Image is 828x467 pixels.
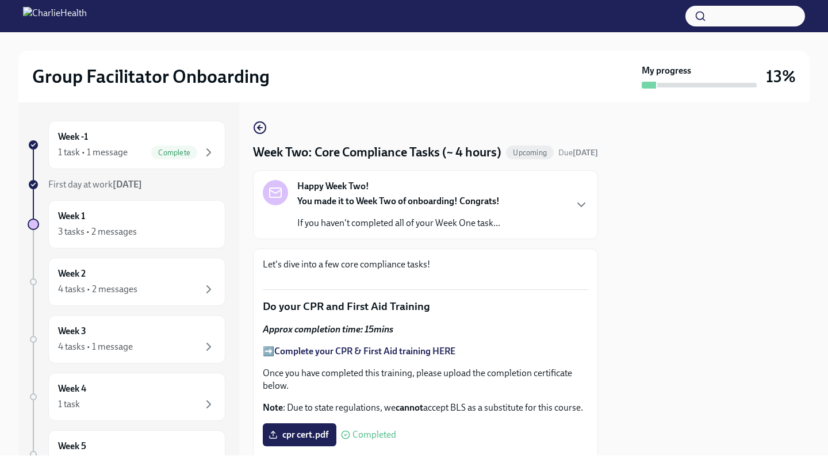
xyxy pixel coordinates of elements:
[28,121,225,169] a: Week -11 task • 1 messageComplete
[263,258,588,271] p: Let's dive into a few core compliance tasks!
[58,146,128,159] div: 1 task • 1 message
[352,430,396,439] span: Completed
[113,179,142,190] strong: [DATE]
[263,324,393,335] strong: Approx completion time: 15mins
[253,144,501,161] h4: Week Two: Core Compliance Tasks (~ 4 hours)
[573,148,598,158] strong: [DATE]
[558,147,598,158] span: October 13th, 2025 09:00
[297,217,500,229] p: If you haven't completed all of your Week One task...
[58,210,85,223] h6: Week 1
[28,178,225,191] a: First day at work[DATE]
[271,429,328,441] span: cpr cert.pdf
[263,401,588,414] p: : Due to state regulations, we accept BLS as a substitute for this course.
[263,402,283,413] strong: Note
[58,382,86,395] h6: Week 4
[263,423,336,446] label: cpr cert.pdf
[58,325,86,338] h6: Week 3
[28,373,225,421] a: Week 41 task
[274,346,455,357] a: Complete your CPR & First Aid training HERE
[766,66,796,87] h3: 13%
[558,148,598,158] span: Due
[506,148,554,157] span: Upcoming
[58,340,133,353] div: 4 tasks • 1 message
[28,258,225,306] a: Week 24 tasks • 2 messages
[58,398,80,411] div: 1 task
[32,65,270,88] h2: Group Facilitator Onboarding
[58,440,86,453] h6: Week 5
[263,345,588,358] p: ➡️
[297,196,500,206] strong: You made it to Week Two of onboarding! Congrats!
[58,267,86,280] h6: Week 2
[58,225,137,238] div: 3 tasks • 2 messages
[23,7,87,25] img: CharlieHealth
[263,367,588,392] p: Once you have completed this training, please upload the completion certificate below.
[48,179,142,190] span: First day at work
[58,131,88,143] h6: Week -1
[151,148,197,157] span: Complete
[297,180,369,193] strong: Happy Week Two!
[263,299,588,314] p: Do your CPR and First Aid Training
[642,64,691,77] strong: My progress
[396,402,423,413] strong: cannot
[58,283,137,296] div: 4 tasks • 2 messages
[28,315,225,363] a: Week 34 tasks • 1 message
[28,200,225,248] a: Week 13 tasks • 2 messages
